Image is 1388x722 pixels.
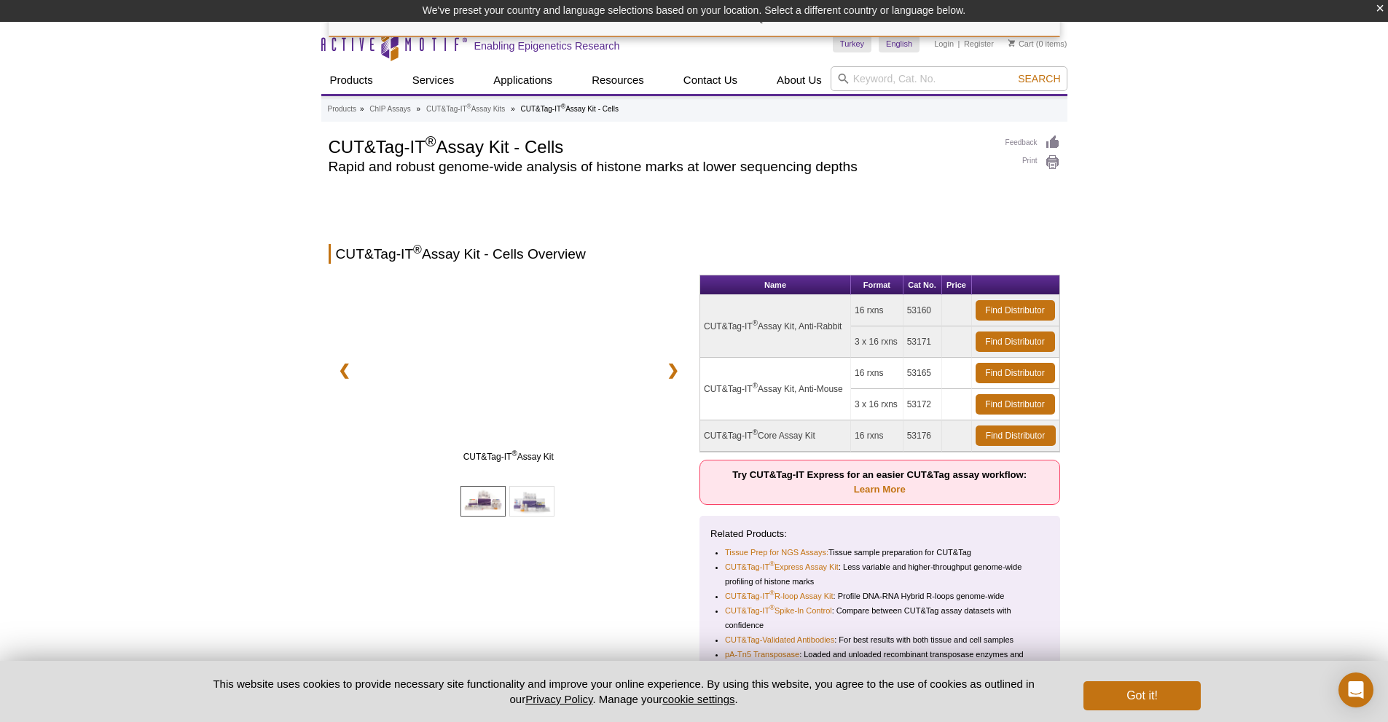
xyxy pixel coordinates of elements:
[725,560,1037,589] li: : Less variable and higher-throughput genome-wide profiling of histone marks
[732,469,1027,495] strong: Try CUT&Tag-IT Express for an easier CUT&Tag assay workflow:
[675,66,746,94] a: Contact Us
[328,103,356,116] a: Products
[1008,39,1015,47] img: Your Cart
[942,275,972,295] th: Price
[851,326,903,358] td: 3 x 16 rxns
[851,389,903,420] td: 3 x 16 rxns
[769,590,775,597] sup: ®
[364,450,653,464] span: CUT&Tag-IT Assay Kit
[1008,39,1034,49] a: Cart
[657,353,689,387] a: ❯
[903,295,942,326] td: 53160
[1005,135,1060,151] a: Feedback
[417,105,421,113] li: »
[851,358,903,389] td: 16 rxns
[329,160,991,173] h2: Rapid and robust genome-wide analysis of histone marks at lower sequencing depths
[700,358,851,420] td: CUT&Tag-IT Assay Kit, Anti-Mouse
[1008,35,1067,52] li: (0 items)
[903,389,942,420] td: 53172
[1005,154,1060,170] a: Print
[329,135,991,157] h1: CUT&Tag-IT Assay Kit - Cells
[769,561,775,568] sup: ®
[725,560,839,574] a: CUT&Tag-IT®Express Assay Kit
[474,39,620,52] h2: Enabling Epigenetics Research
[854,484,906,495] a: Learn More
[725,603,832,618] a: CUT&Tag-IT®Spike-In Control
[753,319,758,327] sup: ®
[413,243,422,256] sup: ®
[725,632,834,647] a: CUT&Tag-Validated Antibodies
[329,353,360,387] a: ❮
[934,39,954,49] a: Login
[851,420,903,452] td: 16 rxns
[725,632,1037,647] li: : For best results with both tissue and cell samples
[700,420,851,452] td: CUT&Tag-IT Core Assay Kit
[903,326,942,358] td: 53171
[700,295,851,358] td: CUT&Tag-IT Assay Kit, Anti-Rabbit
[700,275,851,295] th: Name
[369,103,411,116] a: ChIP Assays
[769,605,775,612] sup: ®
[831,66,1067,91] input: Keyword, Cat. No.
[1083,681,1200,710] button: Got it!
[725,603,1037,632] li: : Compare between CUT&Tag assay datasets with confidence
[583,66,653,94] a: Resources
[426,133,436,149] sup: ®
[725,647,1037,676] li: : Loaded and unloaded recombinant transposase enzymes and CUT&Tag Assay Buffer Set
[321,66,382,94] a: Products
[725,545,828,560] a: Tissue Prep for NGS Assays:
[725,545,1037,560] li: Tissue sample preparation for CUT&Tag
[976,300,1055,321] a: Find Distributor
[725,589,1037,603] li: : Profile DNA-RNA Hybrid R-loops genome-wide
[903,358,942,389] td: 53165
[525,693,592,705] a: Privacy Policy
[511,105,515,113] li: »
[753,428,758,436] sup: ®
[520,105,619,113] li: CUT&Tag-IT Assay Kit - Cells
[511,450,517,458] sup: ®
[662,693,734,705] button: cookie settings
[329,244,1060,264] h2: CUT&Tag-IT Assay Kit - Cells Overview
[467,103,471,110] sup: ®
[426,103,505,116] a: CUT&Tag-IT®Assay Kits
[485,66,561,94] a: Applications
[710,527,1049,541] p: Related Products:
[360,105,364,113] li: »
[976,363,1055,383] a: Find Distributor
[851,295,903,326] td: 16 rxns
[851,275,903,295] th: Format
[725,589,834,603] a: CUT&Tag-IT®R-loop Assay Kit
[1018,73,1060,85] span: Search
[903,420,942,452] td: 53176
[964,39,994,49] a: Register
[1338,672,1373,707] div: Open Intercom Messenger
[976,331,1055,352] a: Find Distributor
[976,425,1056,446] a: Find Distributor
[768,66,831,94] a: About Us
[404,66,463,94] a: Services
[725,647,799,662] a: pA-Tn5 Transposase
[976,394,1055,415] a: Find Distributor
[753,382,758,390] sup: ®
[188,676,1060,707] p: This website uses cookies to provide necessary site functionality and improve your online experie...
[561,103,565,110] sup: ®
[879,35,920,52] a: English
[903,275,942,295] th: Cat No.
[958,35,960,52] li: |
[833,35,871,52] a: Turkey
[1013,72,1064,85] button: Search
